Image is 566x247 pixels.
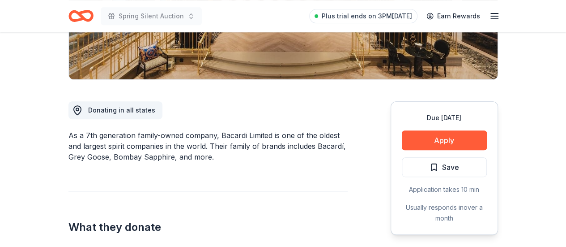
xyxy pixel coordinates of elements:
div: As a 7th generation family-owned company, Bacardi Limited is one of the oldest and largest spirit... [68,130,348,162]
span: Donating in all states [88,106,155,114]
button: Apply [402,130,487,150]
span: Plus trial ends on 3PM[DATE] [322,11,412,22]
div: Usually responds in over a month [402,202,487,224]
h2: What they donate [68,220,348,234]
div: Application takes 10 min [402,184,487,195]
span: Save [442,161,459,173]
a: Earn Rewards [421,8,485,24]
button: Spring Silent Auction [101,7,202,25]
span: Spring Silent Auction [119,11,184,22]
a: Plus trial ends on 3PM[DATE] [309,9,417,23]
button: Save [402,157,487,177]
div: Due [DATE] [402,113,487,123]
a: Home [68,5,94,26]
